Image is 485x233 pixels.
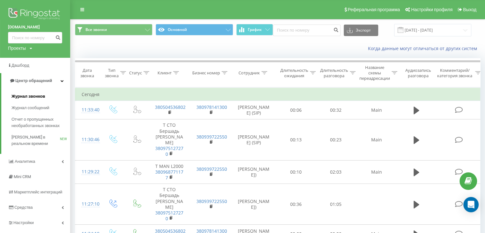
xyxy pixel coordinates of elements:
div: Статус [129,70,142,76]
img: Ringostat logo [8,6,62,22]
span: Журнал сообщений [11,105,49,111]
a: [DOMAIN_NAME] [8,24,62,30]
a: 380968771177 [155,169,183,181]
div: 11:27:10 [82,198,94,210]
div: Дата звонка [75,68,99,79]
td: [PERSON_NAME] (SIP) [231,101,276,119]
a: Журнал сообщений [11,102,70,114]
span: Маркетплейс интеграций [14,190,62,194]
span: Отчет о пропущенных необработанных звонках [11,116,67,129]
span: Реферальная программа [348,7,400,12]
div: Длительность разговора [320,68,348,79]
td: [PERSON_NAME]) [231,160,276,184]
td: 00:23 [316,119,356,160]
div: Проекты [8,45,26,51]
div: Длительность ожидания [280,68,308,79]
div: Open Intercom Messenger [463,197,479,212]
span: Настройки профиля [411,7,452,12]
button: Основной [156,24,233,35]
button: Все звонки [75,24,152,35]
td: Main [356,101,397,119]
a: Центр обращений [1,73,70,88]
div: Комментарий/категория звонка [436,68,474,79]
a: 380939722550 [196,198,227,204]
td: 00:36 [276,184,316,225]
span: Все звонки [85,27,107,32]
div: 11:33:40 [82,104,94,116]
button: График [236,24,273,35]
span: Дашборд [11,63,29,68]
a: 380975127270 [155,145,183,157]
td: 00:06 [276,101,316,119]
td: 01:05 [316,184,356,225]
button: Экспорт [344,25,378,36]
a: 380975127270 [155,210,183,222]
a: 380939722550 [196,166,227,172]
td: [PERSON_NAME] (SIP) [231,119,276,160]
td: Т MAN L2000 [149,160,190,184]
a: 380939722550 [196,134,227,140]
a: [PERSON_NAME] в реальном времениNEW [11,132,70,149]
td: 00:13 [276,119,316,160]
td: Сегодня [75,88,483,101]
span: Mini CRM [14,174,31,179]
div: Аудиозапись разговора [403,68,434,79]
td: Main [356,119,397,160]
a: Журнал звонков [11,91,70,102]
span: График [248,27,262,32]
div: 11:29:22 [82,166,94,178]
input: Поиск по номеру [273,25,341,36]
div: Клиент [158,70,172,76]
span: Центр обращений [15,78,52,83]
span: Выход [463,7,476,12]
a: Когда данные могут отличаться от других систем [368,45,480,51]
div: Бизнес номер [192,70,220,76]
td: Т СТО Бершадь [PERSON_NAME] [149,184,190,225]
td: [PERSON_NAME]) [231,184,276,225]
td: Т СТО Бершадь [PERSON_NAME] [149,119,190,160]
div: Сотрудник [239,70,260,76]
div: 11:30:46 [82,133,94,146]
span: Средства [14,205,33,210]
span: Журнал звонков [11,93,45,100]
input: Поиск по номеру [8,32,62,43]
td: 00:32 [316,101,356,119]
a: 380978141300 [196,104,227,110]
span: Аналитика [15,159,35,164]
div: Название схемы переадресации [359,65,390,81]
td: 02:03 [316,160,356,184]
a: 380504536802 [155,104,186,110]
div: Тип звонка [105,68,119,79]
a: Отчет о пропущенных необработанных звонках [11,114,70,132]
td: Main [356,160,397,184]
td: 00:10 [276,160,316,184]
span: Настройки [13,220,34,225]
span: [PERSON_NAME] в реальном времени [11,134,60,147]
